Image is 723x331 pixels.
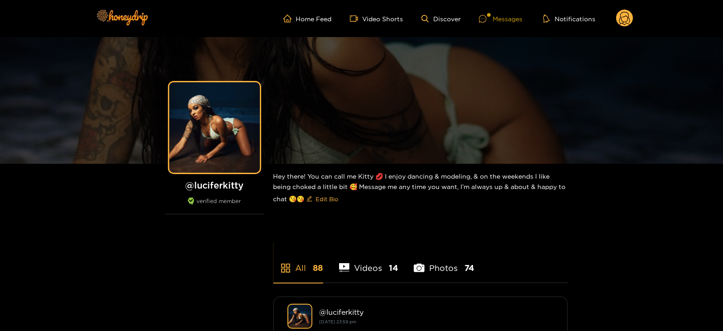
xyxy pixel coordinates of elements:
span: appstore [280,263,291,274]
li: Photos [414,242,474,283]
h1: @ luciferkitty [165,180,264,191]
div: Hey there! You can call me Kitty 💋 I enjoy dancing & modeling, & on the weekends I like being cho... [273,164,568,213]
a: Discover [421,15,461,23]
div: verified member [165,198,264,214]
button: editEdit Bio [305,192,340,206]
span: 88 [313,262,323,274]
a: Video Shorts [350,14,403,23]
span: 14 [389,262,398,274]
span: home [283,14,296,23]
a: Home Feed [283,14,332,23]
li: All [273,242,323,283]
small: [DATE] 23:59 pm [320,319,357,324]
img: luciferkitty [287,304,312,329]
button: Notifications [541,14,598,23]
span: video-camera [350,14,363,23]
span: 74 [464,262,474,274]
li: Videos [339,242,398,283]
div: @ luciferkitty [320,308,554,316]
span: Edit Bio [316,194,339,203]
div: Messages [479,14,522,24]
span: edit [306,196,312,203]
